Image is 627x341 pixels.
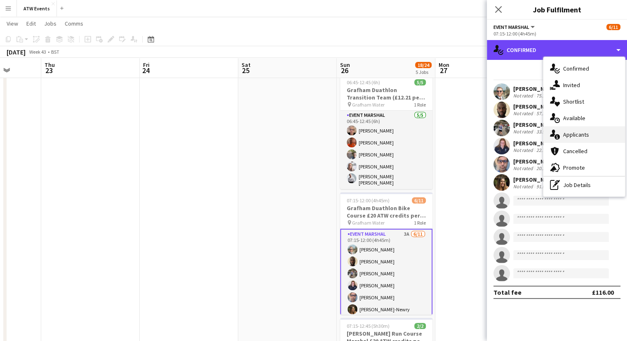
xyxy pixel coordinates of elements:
[535,165,553,171] div: 20.2km
[543,177,625,193] div: Job Details
[606,24,620,30] span: 6/11
[26,20,36,27] span: Edit
[51,49,59,55] div: BST
[493,31,620,37] div: 07:15-12:00 (4h45m)
[535,110,553,117] div: 57.3km
[535,183,553,189] div: 91.6km
[340,86,432,101] h3: Grafham Duathlon Transition Team (£12.21 per hour if over 21)
[41,18,60,29] a: Jobs
[513,128,535,135] div: Not rated
[513,176,576,183] div: [PERSON_NAME]-Newry
[437,66,449,75] span: 27
[563,98,584,105] span: Shortlist
[340,74,432,189] app-job-card: 06:45-12:45 (6h)5/5Grafham Duathlon Transition Team (£12.21 per hour if over 21) Grafham Water1 R...
[240,66,251,75] span: 25
[563,147,587,155] span: Cancelled
[493,24,536,30] button: Event Marshal
[340,111,432,189] app-card-role: Event Marshal5/506:45-12:45 (6h)[PERSON_NAME][PERSON_NAME][PERSON_NAME][PERSON_NAME][PERSON_NAME]...
[513,103,567,110] div: [PERSON_NAME]
[414,220,426,226] span: 1 Role
[513,85,557,92] div: [PERSON_NAME]
[3,18,21,29] a: View
[416,69,431,75] div: 5 Jobs
[513,121,567,128] div: [PERSON_NAME]
[340,204,432,219] h3: Grafham Duathlon Bike Course £20 ATW credits per hour
[414,323,426,329] span: 2/2
[352,220,385,226] span: Grafham Water
[27,49,48,55] span: Week 43
[142,66,150,75] span: 24
[513,110,535,117] div: Not rated
[44,20,56,27] span: Jobs
[563,81,580,89] span: Invited
[143,61,150,69] span: Fri
[242,61,251,69] span: Sat
[513,183,535,189] div: Not rated
[17,0,57,17] button: ATW Events
[439,61,449,69] span: Mon
[347,323,390,329] span: 07:15-12:45 (5h30m)
[513,92,535,99] div: Not rated
[7,20,18,27] span: View
[535,147,553,153] div: 22.7km
[347,79,380,85] span: 06:45-12:45 (6h)
[513,147,535,153] div: Not rated
[513,140,557,147] div: [PERSON_NAME]
[563,164,585,171] span: Promote
[487,40,627,60] div: Confirmed
[513,165,535,171] div: Not rated
[563,65,589,72] span: Confirmed
[61,18,87,29] a: Comms
[7,48,26,56] div: [DATE]
[415,62,432,68] span: 18/24
[513,158,557,165] div: [PERSON_NAME]
[347,197,390,204] span: 07:15-12:00 (4h45m)
[487,4,627,15] h3: Job Fulfilment
[563,114,585,122] span: Available
[43,66,55,75] span: 23
[493,24,529,30] span: Event Marshal
[563,131,589,138] span: Applicants
[535,92,553,99] div: 75.3km
[414,79,426,85] span: 5/5
[535,128,553,135] div: 33.9km
[45,61,55,69] span: Thu
[340,61,350,69] span: Sun
[414,102,426,108] span: 1 Role
[352,102,385,108] span: Grafham Water
[493,288,521,296] div: Total fee
[23,18,39,29] a: Edit
[592,288,614,296] div: £116.00
[340,192,432,315] app-job-card: 07:15-12:00 (4h45m)6/11Grafham Duathlon Bike Course £20 ATW credits per hour Grafham Water1 RoleE...
[65,20,83,27] span: Comms
[339,66,350,75] span: 26
[412,197,426,204] span: 6/11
